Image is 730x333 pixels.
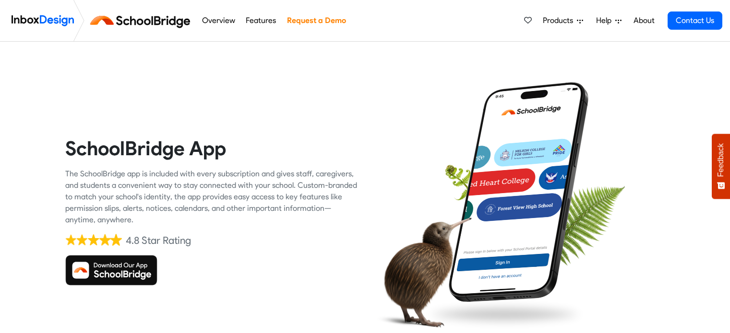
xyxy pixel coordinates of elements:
a: Overview [199,11,238,30]
span: Products [543,15,577,26]
span: Help [596,15,615,26]
img: phone.png [442,81,596,303]
img: shadow.png [422,297,588,332]
div: 4.8 Star Rating [126,233,191,248]
a: Contact Us [668,11,722,30]
img: schoolbridge logo [88,9,196,32]
button: Feedback - Show survey [712,134,730,199]
div: The SchoolBridge app is included with every subscription and gives staff, caregivers, and student... [65,168,358,226]
a: About [631,11,657,30]
a: Request a Demo [284,11,348,30]
heading: SchoolBridge App [65,136,358,161]
a: Features [243,11,279,30]
img: Download SchoolBridge App [65,255,157,286]
span: Feedback [717,143,725,177]
a: Help [592,11,625,30]
a: Products [539,11,587,30]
